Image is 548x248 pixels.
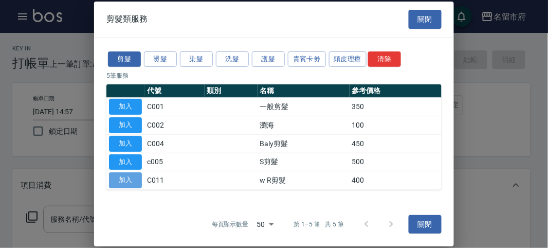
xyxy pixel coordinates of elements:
[205,84,258,98] th: 類別
[106,71,442,80] p: 5 筆服務
[109,99,142,115] button: 加入
[144,84,205,98] th: 代號
[216,51,249,67] button: 洗髮
[258,116,350,134] td: 瀏海
[294,220,344,229] p: 第 1–5 筆 共 5 筆
[350,84,442,98] th: 參考價格
[258,98,350,116] td: 一般剪髮
[253,210,278,238] div: 50
[144,51,177,67] button: 燙髮
[329,51,367,67] button: 頭皮理療
[350,98,442,116] td: 350
[109,154,142,170] button: 加入
[258,134,350,153] td: Baly剪髮
[109,117,142,133] button: 加入
[144,116,205,134] td: C002
[288,51,326,67] button: 貴賓卡劵
[258,171,350,190] td: w R剪髮
[109,136,142,152] button: 加入
[144,171,205,190] td: C011
[180,51,213,67] button: 染髮
[212,220,249,229] p: 每頁顯示數量
[144,134,205,153] td: C004
[144,98,205,116] td: C001
[350,153,442,171] td: 500
[409,10,442,29] button: 關閉
[106,14,148,24] span: 剪髮類服務
[144,153,205,171] td: c005
[258,153,350,171] td: S剪髮
[258,84,350,98] th: 名稱
[350,116,442,134] td: 100
[252,51,285,67] button: 護髮
[350,171,442,190] td: 400
[368,51,401,67] button: 清除
[109,172,142,188] button: 加入
[350,134,442,153] td: 450
[409,215,442,234] button: 關閉
[108,51,141,67] button: 剪髮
